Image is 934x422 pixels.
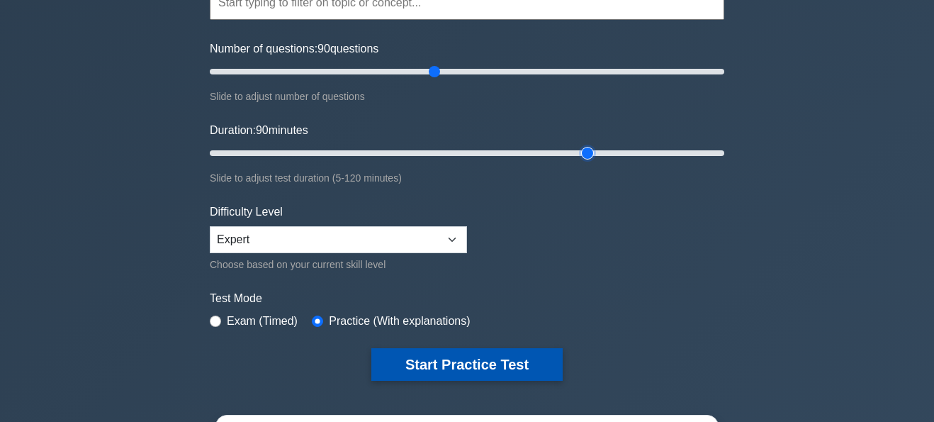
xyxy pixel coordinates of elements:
[329,313,470,330] label: Practice (With explanations)
[210,40,378,57] label: Number of questions: questions
[210,256,467,273] div: Choose based on your current skill level
[210,122,308,139] label: Duration: minutes
[227,313,298,330] label: Exam (Timed)
[210,170,724,187] div: Slide to adjust test duration (5-120 minutes)
[256,124,269,136] span: 90
[210,88,724,105] div: Slide to adjust number of questions
[317,43,330,55] span: 90
[210,290,724,307] label: Test Mode
[371,348,563,381] button: Start Practice Test
[210,204,283,221] label: Difficulty Level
